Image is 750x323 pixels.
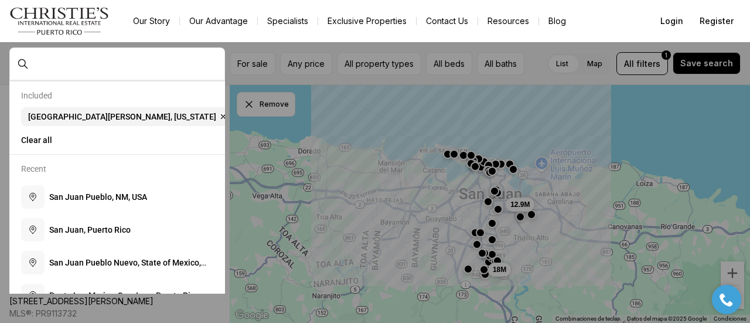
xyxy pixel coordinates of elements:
[180,13,257,29] a: Our Advantage
[478,13,538,29] a: Resources
[660,16,683,26] span: Login
[318,13,416,29] a: Exclusive Properties
[49,192,147,202] span: S a n J u a n P u e b l o , N M , U S A
[21,164,46,174] p: Recent
[9,7,110,35] img: logo
[258,13,318,29] a: Specialists
[653,9,690,33] button: Login
[693,9,741,33] button: Register
[700,16,734,26] span: Register
[417,13,478,29] button: Contact Us
[16,181,218,213] button: San Juan Pueblo, NM, USA
[539,13,575,29] a: Blog
[49,291,199,300] span: P u n t a L a s M a r i a s , S a n J u a n , P u e r t o R i c o
[21,131,213,149] button: Clear all
[21,91,52,100] p: Included
[16,246,218,279] button: San Juan Pueblo Nuevo, State of Mexico, Mexico
[16,213,218,246] button: San Juan, Puerto Rico
[49,258,206,279] span: S a n J u a n P u e b l o N u e v o , S t a t e o f M e x i c o , M e x i c o
[28,112,216,121] span: [GEOGRAPHIC_DATA][PERSON_NAME], [US_STATE]
[124,13,179,29] a: Our Story
[49,225,131,234] span: S a n J u a n , P u e r t o R i c o
[16,279,218,312] button: Punta Las Marias, San Juan, Puerto Rico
